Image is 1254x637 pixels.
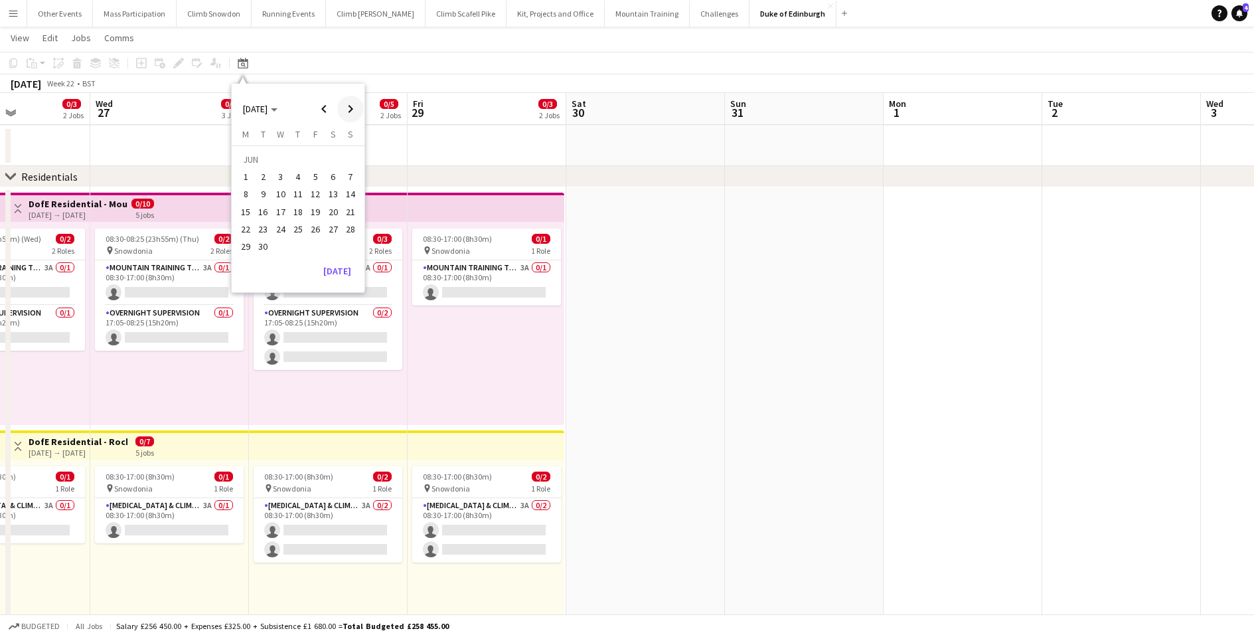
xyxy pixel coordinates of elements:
span: 1 [887,105,906,120]
h3: DofE Residential - Rock Climbing - [29,436,127,448]
span: T [295,128,300,140]
div: Residentials [21,170,78,183]
button: 19-06-2026 [307,203,324,221]
span: 12 [307,187,323,203]
span: 23 [256,221,272,237]
span: 2 Roles [52,246,74,256]
span: 27 [325,221,341,237]
button: 06-06-2026 [324,168,341,185]
div: [DATE] → [DATE] [29,210,127,220]
button: 21-06-2026 [342,203,359,221]
span: F [313,128,318,140]
button: 16-06-2026 [254,203,272,221]
span: Snowdonia [431,484,470,494]
span: 2 Roles [369,246,392,256]
span: Sun [730,98,746,110]
button: Kit, Projects and Office [507,1,605,27]
span: Mon [889,98,906,110]
a: 4 [1231,5,1247,21]
span: 1 [238,169,254,185]
a: Jobs [66,29,96,46]
app-job-card: 08:30-08:25 (23h55m) (Fri)0/3 Snowdonia2 RolesMountain Training Tutor3A0/108:30-17:00 (8h30m) Ove... [254,228,402,370]
span: 4 [290,169,306,185]
span: 27 [94,105,113,120]
span: 3 [1204,105,1223,120]
span: 10 [273,187,289,203]
div: 08:30-08:25 (23h55m) (Thu)0/2 Snowdonia2 RolesMountain Training Tutor3A0/108:30-17:00 (8h30m) Ove... [95,228,244,351]
button: Other Events [27,1,93,27]
span: 5 [307,169,323,185]
span: M [242,128,249,140]
span: 0/2 [56,234,74,244]
button: Choose month and year [238,97,283,121]
span: Tue [1048,98,1063,110]
button: Mass Participation [93,1,177,27]
span: 16 [256,204,272,220]
span: Snowdonia [114,246,153,256]
button: 05-06-2026 [307,168,324,185]
button: Running Events [252,1,326,27]
div: 3 Jobs [222,110,242,120]
span: 2 [256,169,272,185]
span: 0/1 [214,472,233,482]
span: 28 [343,221,358,237]
span: 21 [343,204,358,220]
span: 1 Role [372,484,392,494]
span: Jobs [71,32,91,44]
span: S [331,128,336,140]
app-job-card: 08:30-17:00 (8h30m)0/2 Snowdonia1 Role[MEDICAL_DATA] & Climbing Instructor3A0/208:30-17:00 (8h30m) [412,466,561,563]
span: 08:30-08:25 (23h55m) (Thu) [106,234,199,244]
button: 25-06-2026 [289,221,307,238]
span: 9 [256,187,272,203]
button: 08-06-2026 [237,185,254,203]
span: Snowdonia [431,246,470,256]
span: 22 [238,221,254,237]
span: Sat [572,98,586,110]
button: 13-06-2026 [324,185,341,203]
span: 11 [290,187,306,203]
span: 8 [238,187,254,203]
span: 24 [273,221,289,237]
span: 0/1 [532,234,550,244]
span: 1 Role [531,484,550,494]
button: Climb Scafell Pike [426,1,507,27]
span: Fri [413,98,424,110]
app-card-role: Mountain Training Tutor3A0/108:30-17:00 (8h30m) [95,260,244,306]
app-job-card: 08:30-17:00 (8h30m)0/1 Snowdonia1 RoleMountain Training Tutor3A0/108:30-17:00 (8h30m) [412,228,561,306]
button: Duke of Edinburgh [749,1,836,27]
button: 27-06-2026 [324,221,341,238]
app-job-card: 08:30-17:00 (8h30m)0/2 Snowdonia1 Role[MEDICAL_DATA] & Climbing Instructor3A0/208:30-17:00 (8h30m) [254,466,402,563]
button: 02-06-2026 [254,168,272,185]
button: Climb [PERSON_NAME] [326,1,426,27]
span: [DATE] [243,103,268,115]
span: Wed [96,98,113,110]
span: 30 [570,105,586,120]
span: 13 [325,187,341,203]
button: 18-06-2026 [289,203,307,221]
span: View [11,32,29,44]
app-job-card: 08:30-17:00 (8h30m)0/1 Snowdonia1 Role[MEDICAL_DATA] & Climbing Instructor3A0/108:30-17:00 (8h30m) [95,466,244,543]
span: 0/2 [373,472,392,482]
a: Comms [99,29,139,46]
div: 5 jobs [135,446,154,458]
span: 0/2 [532,472,550,482]
div: BST [82,78,96,88]
button: [DATE] [318,260,356,282]
button: Next month [337,96,364,122]
div: 2 Jobs [63,110,84,120]
button: 12-06-2026 [307,185,324,203]
span: 6 [325,169,341,185]
span: 25 [290,221,306,237]
span: 19 [307,204,323,220]
span: 0/2 [214,234,233,244]
span: 30 [256,238,272,254]
span: 18 [290,204,306,220]
span: 17 [273,204,289,220]
span: T [261,128,266,140]
button: 15-06-2026 [237,203,254,221]
button: Previous month [311,96,337,122]
button: 09-06-2026 [254,185,272,203]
